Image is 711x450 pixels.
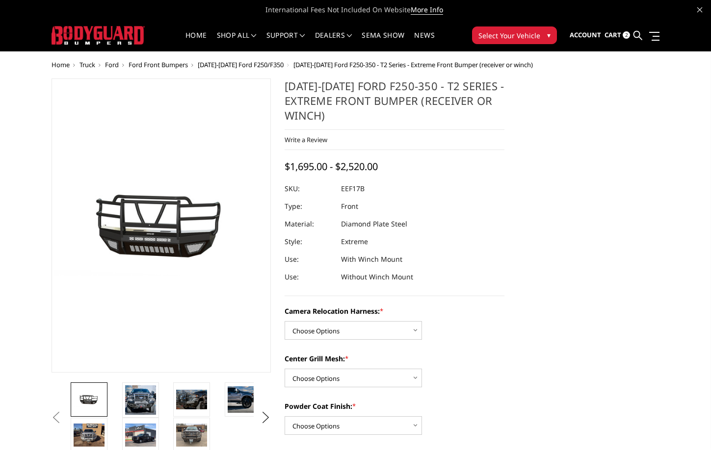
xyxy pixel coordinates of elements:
a: Ford [105,60,119,69]
a: Account [570,22,601,49]
h1: [DATE]-[DATE] Ford F250-350 - T2 Series - Extreme Front Bumper (receiver or winch) [285,78,504,130]
a: Dealers [315,32,352,51]
dt: Type: [285,198,334,215]
img: 2017-2022 Ford F250-350 - T2 Series - Extreme Front Bumper (receiver or winch) [125,385,156,415]
a: Cart 2 [605,22,630,49]
label: Camera Relocation Harness: [285,306,504,316]
dt: Material: [285,215,334,233]
a: Home [185,32,207,51]
img: BODYGUARD BUMPERS [52,26,145,44]
a: Ford Front Bumpers [129,60,188,69]
a: More Info [411,5,443,15]
span: ▾ [547,30,551,40]
img: 2017-2022 Ford F250-350 - T2 Series - Extreme Front Bumper (receiver or winch) [176,390,207,410]
dd: Front [341,198,358,215]
dd: EEF17B [341,180,365,198]
a: 2017-2022 Ford F250-350 - T2 Series - Extreme Front Bumper (receiver or winch) [52,78,271,373]
img: 2017-2022 Ford F250-350 - T2 Series - Extreme Front Bumper (receiver or winch) [125,424,156,447]
dd: Extreme [341,233,368,250]
dt: Style: [285,233,334,250]
span: $1,695.00 - $2,520.00 [285,160,378,173]
dt: Use: [285,250,334,268]
span: Cart [605,30,621,39]
span: Select Your Vehicle [478,30,540,41]
a: shop all [217,32,257,51]
a: News [414,32,434,51]
a: Truck [79,60,95,69]
a: Home [52,60,70,69]
span: 2 [623,31,630,39]
a: Support [266,32,305,51]
dd: Diamond Plate Steel [341,215,407,233]
label: Center Grill Mesh: [285,353,504,364]
a: SEMA Show [362,32,404,51]
a: Write a Review [285,135,327,144]
img: 2017-2022 Ford F250-350 - T2 Series - Extreme Front Bumper (receiver or winch) [176,424,207,447]
img: 2017-2022 Ford F250-350 - T2 Series - Extreme Front Bumper (receiver or winch) [74,424,105,447]
span: [DATE]-[DATE] Ford F250-350 - T2 Series - Extreme Front Bumper (receiver or winch) [293,60,533,69]
dd: Without Winch Mount [341,268,413,286]
dt: Use: [285,268,334,286]
button: Next [259,410,273,425]
a: [DATE]-[DATE] Ford F250/F350 [198,60,284,69]
dd: With Winch Mount [341,250,402,268]
dt: SKU: [285,180,334,198]
span: Account [570,30,601,39]
button: Previous [49,410,64,425]
img: 2017-2022 Ford F250-350 - T2 Series - Extreme Front Bumper (receiver or winch) [228,386,259,412]
label: Powder Coat Finish: [285,401,504,411]
button: Select Your Vehicle [472,26,557,44]
img: 2017-2022 Ford F250-350 - T2 Series - Extreme Front Bumper (receiver or winch) [74,392,105,407]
